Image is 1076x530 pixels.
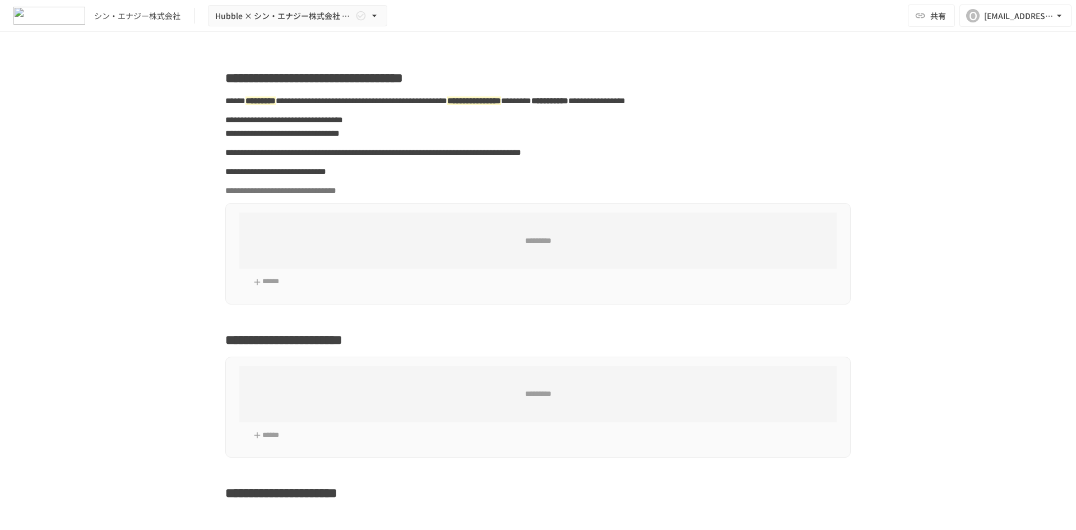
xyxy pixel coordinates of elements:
img: HzDRNkGCf7KYO4GfwKnzITak6oVsp5RHeZBEM1dQFiQ [13,7,85,25]
button: O[EMAIL_ADDRESS][DOMAIN_NAME] [959,4,1072,27]
span: 共有 [930,10,946,22]
span: Hubble × シン・エナジー株式会社 オンボーディングプロジェクト [215,9,353,23]
button: 共有 [908,4,955,27]
div: [EMAIL_ADDRESS][DOMAIN_NAME] [984,9,1054,23]
button: Hubble × シン・エナジー株式会社 オンボーディングプロジェクト [208,5,387,27]
div: シン・エナジー株式会社 [94,10,180,22]
div: O [966,9,980,22]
